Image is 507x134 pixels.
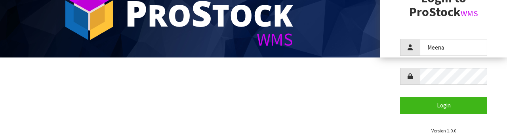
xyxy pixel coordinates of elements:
[420,39,487,56] input: Username
[461,8,478,19] small: WMS
[431,128,456,134] small: Version 1.0.0
[125,31,293,48] div: WMS
[400,97,487,114] button: Login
